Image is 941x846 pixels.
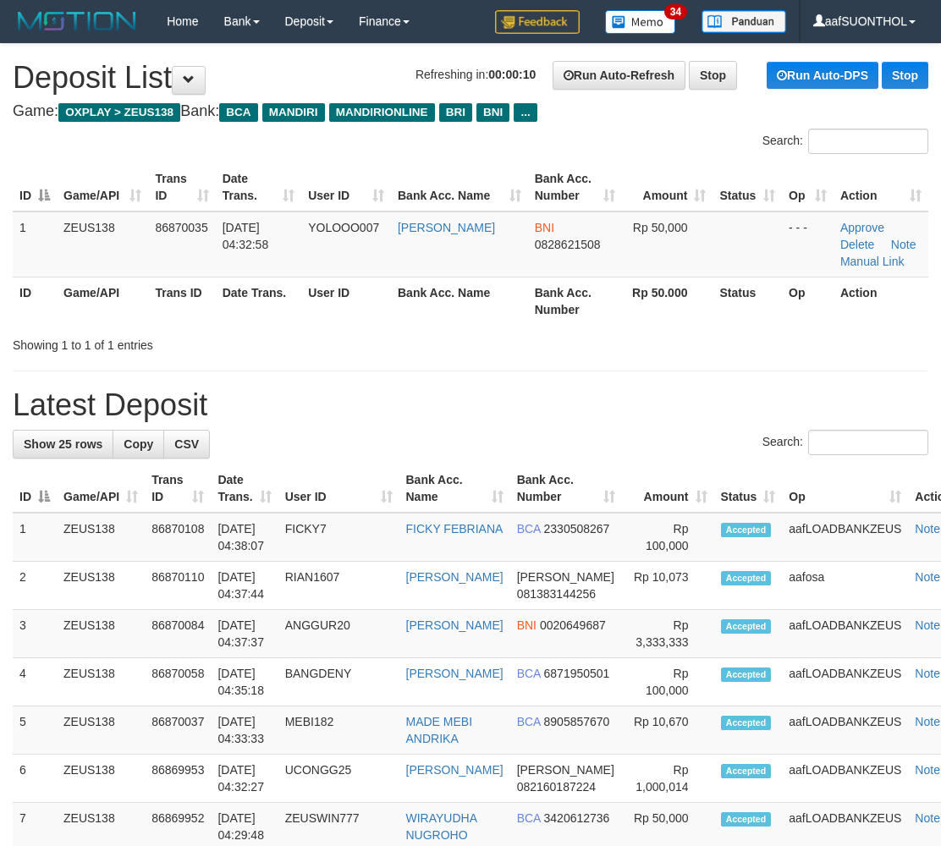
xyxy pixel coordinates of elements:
a: Delete [840,238,874,251]
td: 86870110 [145,562,211,610]
th: ID: activate to sort column descending [13,163,57,211]
th: Date Trans.: activate to sort column ascending [211,464,278,513]
td: 86869953 [145,755,211,803]
td: 86870084 [145,610,211,658]
td: [DATE] 04:35:18 [211,658,278,706]
span: Copy [124,437,153,451]
td: - - - [782,211,834,277]
th: Amount: activate to sort column ascending [622,163,713,211]
th: Trans ID [148,277,215,325]
span: Accepted [721,716,772,730]
span: BCA [517,522,541,536]
h4: Game: Bank: [13,103,928,120]
th: Game/API: activate to sort column ascending [57,464,145,513]
a: Run Auto-Refresh [553,61,685,90]
span: 86870035 [155,221,207,234]
td: 5 [13,706,57,755]
a: Note [915,715,940,728]
span: Accepted [721,812,772,827]
a: Note [915,667,940,680]
td: 86870108 [145,513,211,562]
span: Copy 0020649687 to clipboard [540,618,606,632]
span: YOLOOO007 [308,221,379,234]
span: Refreshing in: [415,68,536,81]
input: Search: [808,430,928,455]
span: Copy 2330508267 to clipboard [544,522,610,536]
a: CSV [163,430,210,459]
label: Search: [762,129,928,154]
a: [PERSON_NAME] [398,221,495,234]
td: FICKY7 [278,513,399,562]
th: Status: activate to sort column ascending [713,163,782,211]
th: Bank Acc. Name [391,277,528,325]
a: Note [915,618,940,632]
a: MADE MEBI ANDRIKA [406,715,473,745]
td: aafLOADBANKZEUS [782,706,908,755]
th: Op: activate to sort column ascending [782,163,834,211]
td: 4 [13,658,57,706]
span: BCA [219,103,257,122]
a: Note [915,522,940,536]
td: Rp 100,000 [622,513,713,562]
a: Show 25 rows [13,430,113,459]
img: Button%20Memo.svg [605,10,676,34]
th: Rp 50.000 [622,277,713,325]
h1: Latest Deposit [13,388,928,422]
span: Copy 081383144256 to clipboard [517,587,596,601]
th: ID: activate to sort column descending [13,464,57,513]
td: aafosa [782,562,908,610]
td: ZEUS138 [57,513,145,562]
td: [DATE] 04:33:33 [211,706,278,755]
td: [DATE] 04:32:27 [211,755,278,803]
td: ZEUS138 [57,610,145,658]
td: ZEUS138 [57,562,145,610]
th: User ID: activate to sort column ascending [301,163,391,211]
td: Rp 10,073 [622,562,713,610]
td: ZEUS138 [57,755,145,803]
span: Rp 50,000 [633,221,688,234]
th: Trans ID: activate to sort column ascending [148,163,215,211]
td: 1 [13,211,57,277]
td: Rp 1,000,014 [622,755,713,803]
span: [DATE] 04:32:58 [223,221,269,251]
td: 86870058 [145,658,211,706]
th: Bank Acc. Number [528,277,622,325]
span: BCA [517,715,541,728]
th: Status: activate to sort column ascending [714,464,783,513]
span: Copy 3420612736 to clipboard [544,811,610,825]
span: OXPLAY > ZEUS138 [58,103,180,122]
td: 3 [13,610,57,658]
span: MANDIRI [262,103,325,122]
td: aafLOADBANKZEUS [782,755,908,803]
td: aafLOADBANKZEUS [782,513,908,562]
span: BCA [517,811,541,825]
a: [PERSON_NAME] [406,763,504,777]
th: Bank Acc. Number: activate to sort column ascending [528,163,622,211]
span: BCA [517,667,541,680]
td: Rp 10,670 [622,706,713,755]
th: Op [782,277,834,325]
a: FICKY FEBRIANA [406,522,504,536]
span: Accepted [721,667,772,682]
img: Feedback.jpg [495,10,580,34]
th: Amount: activate to sort column ascending [622,464,713,513]
td: BANGDENY [278,658,399,706]
th: Bank Acc. Name: activate to sort column ascending [391,163,528,211]
a: WIRAYUDHA NUGROHO [406,811,477,842]
a: Run Auto-DPS [767,62,878,89]
a: Copy [113,430,164,459]
th: Op: activate to sort column ascending [782,464,908,513]
th: Action: activate to sort column ascending [834,163,928,211]
th: Date Trans. [216,277,302,325]
td: ZEUS138 [57,211,148,277]
td: MEBI182 [278,706,399,755]
span: BNI [535,221,554,234]
td: 6 [13,755,57,803]
td: ZEUS138 [57,658,145,706]
span: ... [514,103,537,122]
span: Accepted [721,523,772,537]
th: User ID: activate to sort column ascending [278,464,399,513]
img: MOTION_logo.png [13,8,141,34]
td: [DATE] 04:37:44 [211,562,278,610]
th: User ID [301,277,391,325]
